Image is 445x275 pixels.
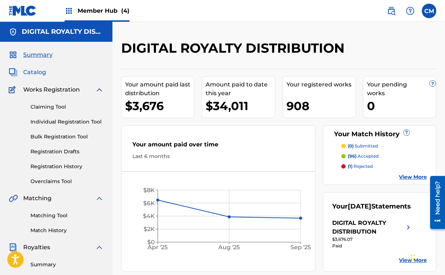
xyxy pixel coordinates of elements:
[384,4,399,18] a: Public Search
[95,85,104,94] img: expand
[332,243,413,249] div: Paid
[404,219,413,236] img: right chevron icon
[9,68,46,77] a: CatalogCatalog
[147,239,155,246] tspan: $0
[409,240,445,275] iframe: Chat Widget
[132,140,304,153] div: Your amount paid over time
[95,194,104,203] img: expand
[30,212,104,219] a: Matching Tool
[341,153,427,159] a: (96) accepted
[30,163,104,170] a: Registration History
[411,247,415,269] div: Drag
[23,85,80,94] span: Works Registration
[121,40,348,56] h2: DIGITAL ROYALTY DISTRIBUTION
[9,50,53,59] a: SummarySummary
[78,7,129,15] span: Member Hub
[22,28,104,36] h5: DIGITAL ROYALTY DISTRIBUTION
[367,98,436,114] div: 0
[95,243,104,252] img: expand
[143,213,155,219] tspan: $4K
[287,80,355,89] div: Your registered works
[403,4,417,18] div: Help
[30,133,104,141] a: Bulk Registration Tool
[30,178,104,185] a: Overclaims Tool
[399,256,427,264] a: View More
[332,219,413,249] a: DIGITAL ROYALTY DISTRIBUTIONright chevron icon$3,676.07Paid
[9,68,17,77] img: Catalog
[206,80,275,98] div: Amount paid to date this year
[287,98,355,114] div: 908
[387,7,396,15] img: search
[367,80,436,98] div: Your pending works
[148,244,168,251] tspan: Apr '25
[121,7,129,14] span: (4)
[422,4,436,18] div: User Menu
[348,153,379,159] p: accepted
[132,153,304,160] div: Last 6 months
[206,98,275,114] div: $34,011
[430,81,436,86] span: ?
[332,129,427,139] div: Your Match History
[348,143,354,149] span: (0)
[65,7,73,15] img: Top Rightsholders
[30,118,104,126] a: Individual Registration Tool
[341,163,427,170] a: (1) rejected
[30,227,104,234] a: Match History
[9,28,17,36] img: Accounts
[399,173,427,181] a: View More
[9,243,17,252] img: Royalties
[425,173,445,231] iframe: Resource Center
[218,244,240,251] tspan: Aug '25
[143,200,155,207] tspan: $6K
[332,236,413,243] div: $3,676.07
[23,194,51,203] span: Matching
[144,226,155,232] tspan: $2K
[348,153,357,159] span: (96)
[125,98,194,114] div: $3,676
[9,50,17,59] img: Summary
[23,68,46,77] span: Catalog
[341,143,427,149] a: (0) submitted
[291,244,311,251] tspan: Sep '25
[332,202,411,211] div: Your Statements
[348,163,373,170] p: rejected
[9,194,18,203] img: Matching
[125,80,194,98] div: Your amount paid last distribution
[30,148,104,155] a: Registration Drafts
[348,202,371,210] span: [DATE]
[23,50,53,59] span: Summary
[9,5,37,16] img: MLC Logo
[406,7,415,15] img: help
[348,143,378,149] p: submitted
[9,85,18,94] img: Works Registration
[348,163,353,169] span: (1)
[30,103,104,111] a: Claiming Tool
[143,187,155,194] tspan: $8K
[404,130,409,136] span: ?
[23,243,50,252] span: Royalties
[30,261,104,268] a: Summary
[332,219,404,236] div: DIGITAL ROYALTY DISTRIBUTION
